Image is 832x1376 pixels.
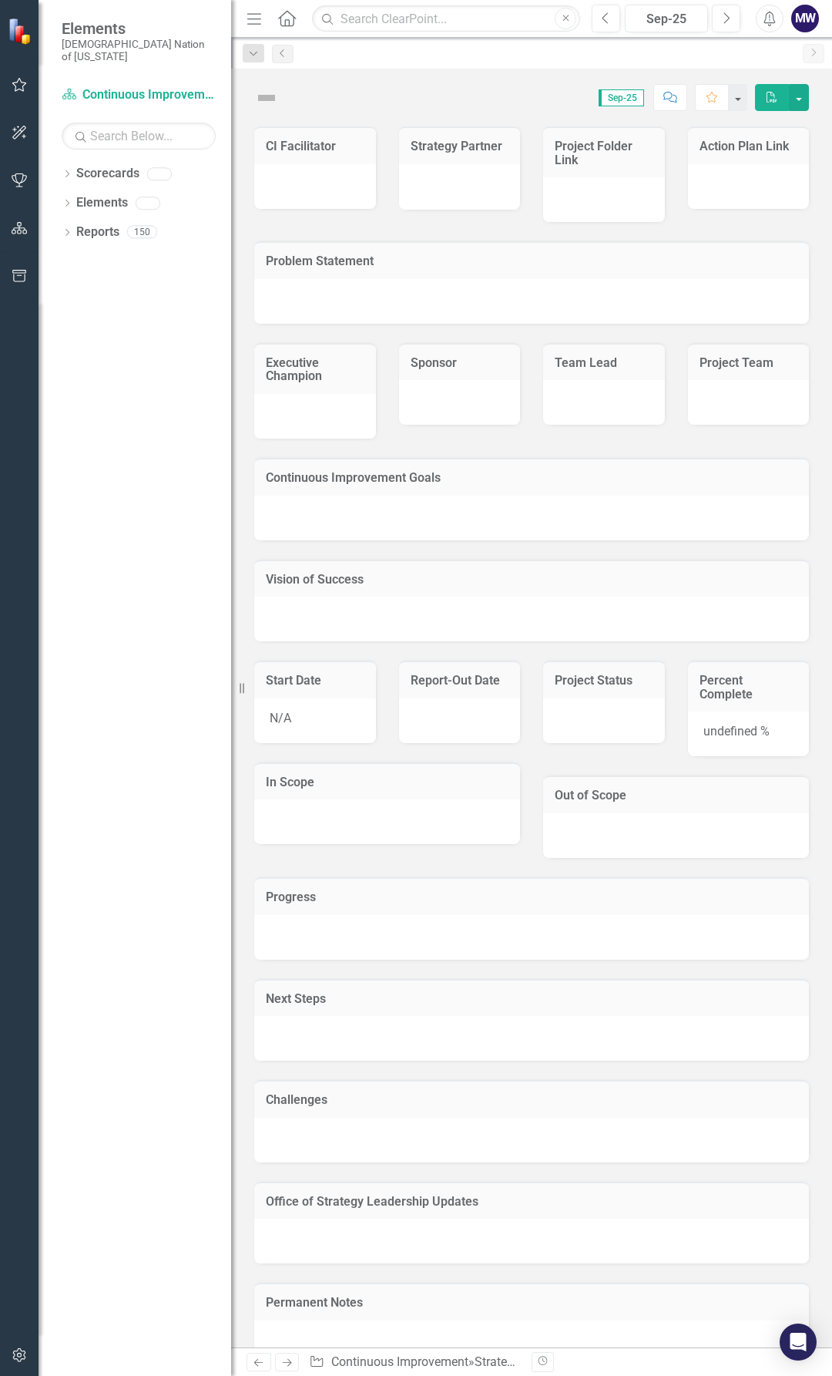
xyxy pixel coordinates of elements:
[266,573,797,587] h3: Vision of Success
[699,140,798,153] h3: Action Plan Link
[555,674,653,688] h3: Project Status
[266,1093,797,1107] h3: Challenges
[266,992,797,1006] h3: Next Steps
[254,86,279,110] img: Not Defined
[76,165,139,183] a: Scorecards
[266,1195,797,1209] h3: Office of Strategy Leadership Updates
[266,775,508,789] h3: In Scope
[555,140,653,167] h3: Project Folder Link
[780,1324,817,1361] div: Open Intercom Messenger
[266,140,364,153] h3: CI Facilitator
[76,224,119,241] a: Reports
[625,5,708,32] button: Sep-25
[266,356,364,383] h3: Executive Champion
[599,89,644,106] span: Sep-25
[411,140,509,153] h3: Strategy Partner
[127,226,157,239] div: 150
[254,698,376,743] div: N/A
[688,712,810,756] div: undefined %
[699,674,798,701] h3: Percent Complete
[266,254,797,268] h3: Problem Statement
[411,674,509,688] h3: Report-Out Date
[475,1354,582,1369] a: Strategic Objectives
[411,356,509,370] h3: Sponsor
[331,1354,468,1369] a: Continuous Improvement
[76,194,128,212] a: Elements
[8,18,35,45] img: ClearPoint Strategy
[791,5,819,32] button: MW
[62,123,216,150] input: Search Below...
[62,38,216,63] small: [DEMOGRAPHIC_DATA] Nation of [US_STATE]
[266,471,797,485] h3: Continuous Improvement Goals
[555,356,653,370] h3: Team Lead
[699,356,798,370] h3: Project Team
[266,674,364,688] h3: Start Date
[312,5,580,32] input: Search ClearPoint...
[555,789,797,802] h3: Out of Scope
[266,890,797,904] h3: Progress
[62,86,216,104] a: Continuous Improvement
[309,1354,520,1371] div: » »
[266,1296,797,1310] h3: Permanent Notes
[62,19,216,38] span: Elements
[630,10,703,29] div: Sep-25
